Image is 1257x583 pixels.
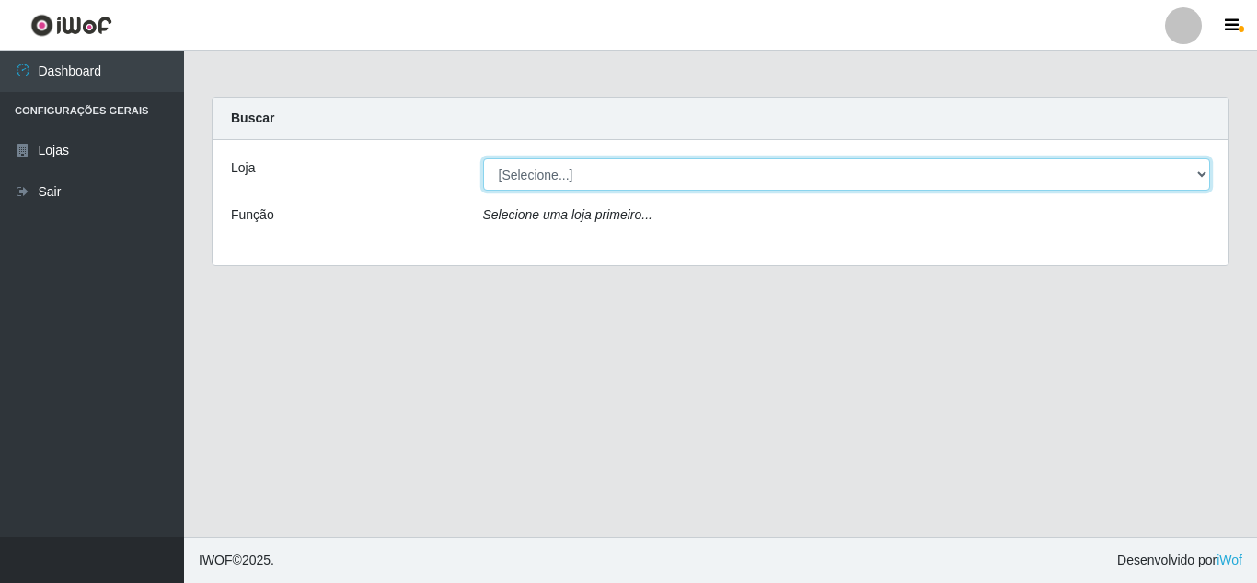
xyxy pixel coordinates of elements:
[1117,551,1242,570] span: Desenvolvido por
[1217,553,1242,567] a: iWof
[483,207,652,222] i: Selecione uma loja primeiro...
[199,553,233,567] span: IWOF
[30,14,112,37] img: CoreUI Logo
[231,158,255,178] label: Loja
[199,551,274,570] span: © 2025 .
[231,205,274,225] label: Função
[231,111,274,125] strong: Buscar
